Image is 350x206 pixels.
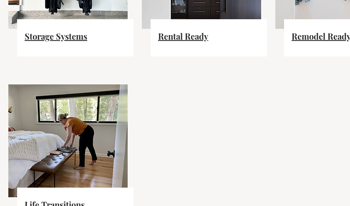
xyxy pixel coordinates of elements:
[8,84,128,197] img: home organizing storage solutions
[25,31,87,42] a: Storage Systems
[158,31,208,42] a: Rental Ready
